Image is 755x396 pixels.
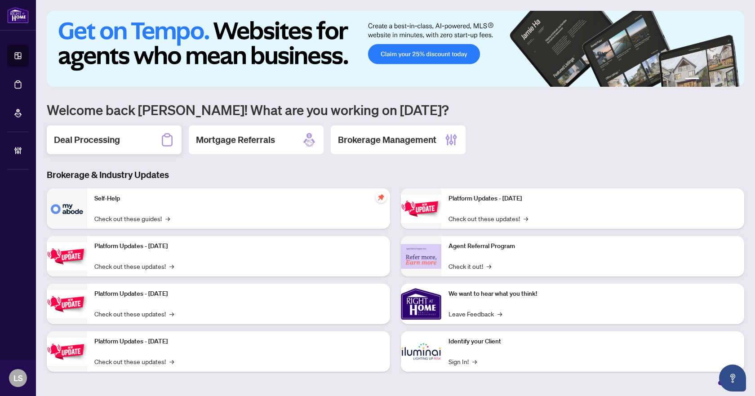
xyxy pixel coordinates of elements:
h1: Welcome back [PERSON_NAME]! What are you working on [DATE]? [47,101,744,118]
a: Check out these guides!→ [94,214,170,223]
a: Check out these updates!→ [94,261,174,271]
img: Agent Referral Program [401,244,441,269]
h3: Brokerage & Industry Updates [47,169,744,181]
img: Identify your Client [401,331,441,372]
p: Platform Updates - [DATE] [94,241,383,251]
p: Platform Updates - [DATE] [94,289,383,299]
p: Agent Referral Program [449,241,737,251]
img: Platform Updates - July 21, 2025 [47,290,87,318]
h2: Brokerage Management [338,133,436,146]
img: Self-Help [47,188,87,229]
a: Leave Feedback→ [449,309,502,319]
p: Identify your Client [449,337,737,347]
span: → [497,309,502,319]
span: → [169,309,174,319]
button: 1 [685,78,699,81]
a: Sign In!→ [449,356,477,366]
a: Check out these updates!→ [449,214,528,223]
span: → [487,261,491,271]
p: We want to hear what you think! [449,289,737,299]
img: Platform Updates - July 8, 2025 [47,338,87,366]
a: Check it out!→ [449,261,491,271]
span: → [169,261,174,271]
span: → [524,214,528,223]
p: Platform Updates - [DATE] [94,337,383,347]
span: → [472,356,477,366]
img: Platform Updates - September 16, 2025 [47,242,87,271]
img: Platform Updates - June 23, 2025 [401,195,441,223]
span: → [165,214,170,223]
a: Check out these updates!→ [94,309,174,319]
button: Open asap [719,365,746,392]
p: Platform Updates - [DATE] [449,194,737,204]
button: 6 [732,78,735,81]
button: 3 [710,78,714,81]
a: Check out these updates!→ [94,356,174,366]
span: LS [13,372,23,384]
h2: Mortgage Referrals [196,133,275,146]
button: 5 [724,78,728,81]
img: Slide 0 [47,11,744,87]
span: pushpin [376,192,386,203]
button: 2 [703,78,706,81]
img: We want to hear what you think! [401,284,441,324]
p: Self-Help [94,194,383,204]
img: logo [7,7,29,23]
h2: Deal Processing [54,133,120,146]
button: 4 [717,78,721,81]
span: → [169,356,174,366]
